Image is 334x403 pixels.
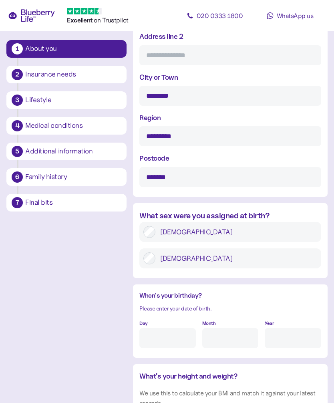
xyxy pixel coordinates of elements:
div: Insurance needs [25,71,121,78]
button: 3Lifestyle [6,91,127,109]
div: 5 [12,146,23,157]
div: Lifestyle [25,97,121,104]
a: 020 0333 1800 [179,8,251,24]
label: Address line 2 [139,31,183,42]
span: on Trustpilot [94,16,129,24]
a: WhatsApp us [254,8,326,24]
div: Final bits [25,199,121,206]
div: 4 [12,120,23,131]
button: 7Final bits [6,194,127,212]
div: What sex were you assigned at birth? [139,210,321,222]
div: 1 [12,43,23,54]
div: 6 [12,171,23,183]
div: Please enter your date of birth. [139,304,321,313]
div: 7 [12,197,23,208]
div: When's your birthday? [139,291,321,301]
div: About you [25,45,121,52]
button: 6Family history [6,168,127,186]
div: Family history [25,173,121,181]
label: Region [139,112,161,123]
div: 2 [12,69,23,80]
div: Medical conditions [25,122,121,129]
span: Excellent ️ [67,16,94,24]
div: 3 [12,95,23,106]
div: What's your height and weight? [139,371,321,382]
button: 5Additional information [6,143,127,160]
span: WhatsApp us [277,12,314,20]
button: 1About you [6,40,127,58]
label: City or Town [139,72,178,83]
label: [DEMOGRAPHIC_DATA] [155,252,317,264]
span: 020 0333 1800 [197,12,243,20]
button: 4Medical conditions [6,117,127,135]
div: Additional information [25,148,121,155]
button: 2Insurance needs [6,66,127,83]
label: Year [265,320,274,327]
label: [DEMOGRAPHIC_DATA] [155,226,317,238]
label: Day [139,320,148,327]
label: Postcode [139,153,169,163]
label: Month [202,320,216,327]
